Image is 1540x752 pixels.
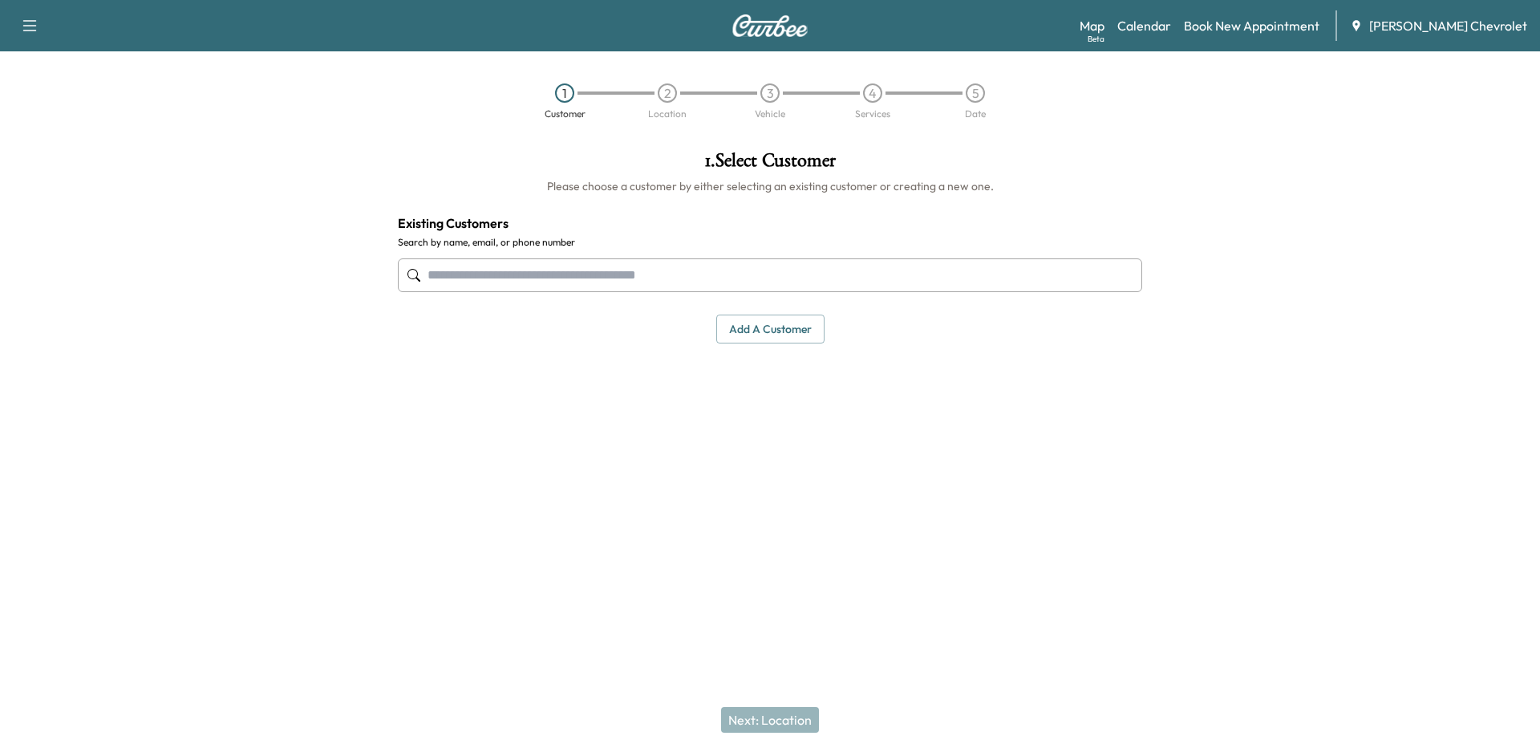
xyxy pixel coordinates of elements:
div: Vehicle [755,109,785,119]
a: MapBeta [1080,16,1104,35]
div: Date [965,109,986,119]
span: [PERSON_NAME] Chevrolet [1369,16,1527,35]
div: 5 [966,83,985,103]
div: 4 [863,83,882,103]
img: Curbee Logo [731,14,808,37]
div: Beta [1088,33,1104,45]
div: 2 [658,83,677,103]
label: Search by name, email, or phone number [398,236,1142,249]
h1: 1 . Select Customer [398,151,1142,178]
h4: Existing Customers [398,213,1142,233]
div: Services [855,109,890,119]
div: Location [648,109,687,119]
h6: Please choose a customer by either selecting an existing customer or creating a new one. [398,178,1142,194]
div: Customer [545,109,586,119]
a: Book New Appointment [1184,16,1319,35]
div: 3 [760,83,780,103]
a: Calendar [1117,16,1171,35]
div: 1 [555,83,574,103]
button: Add a customer [716,315,825,344]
